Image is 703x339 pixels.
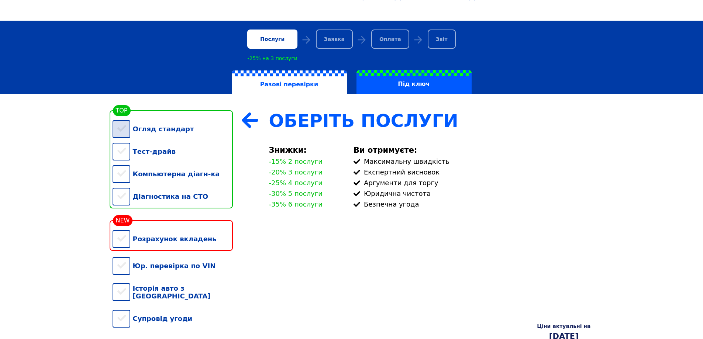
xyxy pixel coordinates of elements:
[232,70,347,94] label: Разові перевірки
[352,70,476,94] a: Під ключ
[113,118,233,140] div: Огляд стандарт
[113,163,233,185] div: Компьютерна діагн-ка
[247,30,297,49] div: Послуги
[354,179,591,187] div: Аргументи для торгу
[269,179,323,187] div: -25% 4 послуги
[354,190,591,197] div: Юридична чистота
[354,168,591,176] div: Експертний висновок
[113,228,233,250] div: Розрахунок вкладень
[269,146,345,155] div: Знижки:
[428,30,456,49] div: Звіт
[269,168,323,176] div: -20% 3 послуги
[247,55,297,61] div: -25% на 3 послуги
[269,110,591,131] div: Оберіть Послуги
[354,158,591,165] div: Максимальну швидкість
[113,277,233,307] div: Історія авто з [GEOGRAPHIC_DATA]
[354,200,591,208] div: Безпечна угода
[356,70,472,94] label: Під ключ
[269,190,323,197] div: -30% 5 послуги
[316,30,353,49] div: Заявка
[537,323,590,329] div: Ціни актуальні на
[113,185,233,208] div: Діагностика на СТО
[269,200,323,208] div: -35% 6 послуги
[371,30,409,49] div: Оплата
[113,255,233,277] div: Юр. перевірка по VIN
[113,307,233,330] div: Супровід угоди
[354,146,591,155] div: Ви отримуєте:
[113,140,233,163] div: Тест-драйв
[269,158,323,165] div: -15% 2 послуги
